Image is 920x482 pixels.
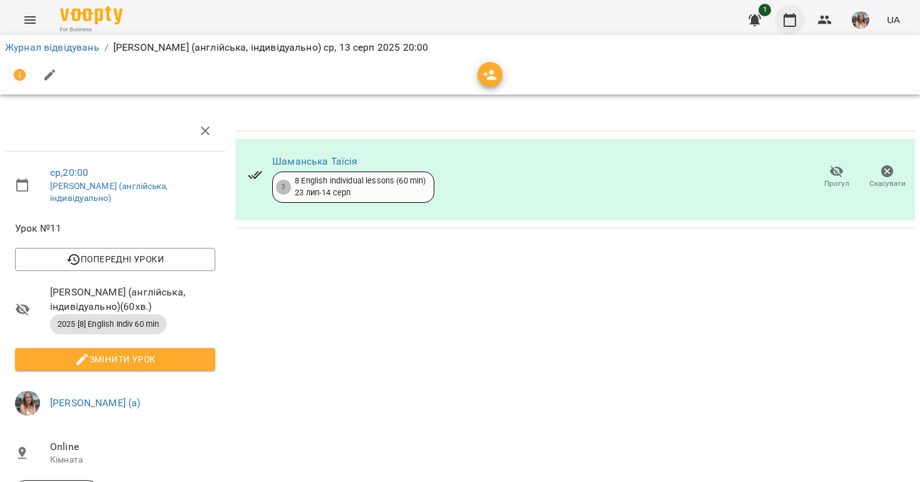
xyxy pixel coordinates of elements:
p: Кімната [50,454,215,466]
span: Змінити урок [25,352,205,367]
img: Voopty Logo [60,6,123,24]
div: 8 English individual lessons (60 min) 23 лип - 14 серп [295,175,426,198]
span: [PERSON_NAME] (англійська, індивідуально) ( 60 хв. ) [50,285,215,314]
span: 2025 [8] English Indiv 60 min [50,319,166,330]
a: [PERSON_NAME] (а) [50,397,141,409]
button: Попередні уроки [15,248,215,270]
div: 3 [276,180,291,195]
span: Попередні уроки [25,252,205,267]
button: Змінити урок [15,348,215,371]
a: Журнал відвідувань [5,41,100,53]
button: Menu [15,5,45,35]
img: 74fe2489868ff6387e58e6a53f418eff.jpg [852,11,869,29]
span: Прогул [824,178,849,189]
button: UA [882,8,905,31]
a: Шаманська Таїсія [272,155,357,167]
span: Урок №11 [15,221,215,236]
button: Скасувати [862,160,912,195]
span: For Business [60,26,123,34]
span: 1 [759,4,771,16]
button: Прогул [811,160,862,195]
span: Online [50,439,215,454]
span: Скасувати [869,178,906,189]
a: ср , 20:00 [50,167,88,178]
span: UA [887,13,900,26]
nav: breadcrumb [5,40,915,55]
p: [PERSON_NAME] (англійська, індивідуально) ср, 13 серп 2025 20:00 [113,40,428,55]
li: / [105,40,108,55]
a: [PERSON_NAME] (англійська, індивідуально) [50,181,168,203]
img: 74fe2489868ff6387e58e6a53f418eff.jpg [15,391,40,416]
